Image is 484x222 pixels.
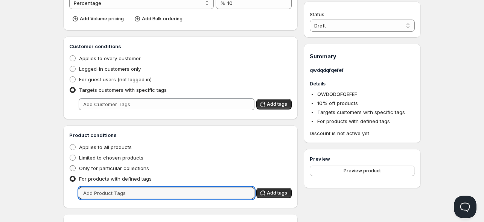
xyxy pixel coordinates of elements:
[80,16,124,22] span: Add Volume pricing
[317,109,405,115] span: Targets customers with specific tags
[79,176,152,182] span: For products with defined tags
[79,165,149,171] span: Only for particular collections
[310,155,415,163] h3: Preview
[79,76,152,82] span: For guest users (not logged in)
[317,100,358,106] span: 10 % off products
[131,14,187,24] button: Add Bulk ordering
[69,43,292,50] h3: Customer conditions
[69,131,292,139] h3: Product conditions
[310,66,415,74] h3: qwdqdqfqefef
[317,118,390,124] span: For products with defined tags
[79,187,254,199] input: Add Product Tags
[267,190,287,196] span: Add tags
[79,144,132,150] span: Applies to all products
[267,101,287,107] span: Add tags
[79,98,254,110] input: Add Customer Tags
[310,129,415,137] span: Discount is not active yet
[256,99,292,109] button: Add tags
[79,66,141,72] span: Logged-in customers only
[310,166,415,176] button: Preview product
[142,16,183,22] span: Add Bulk ordering
[454,196,476,218] iframe: Help Scout Beacon - Open
[310,11,324,17] span: Status
[344,168,381,174] span: Preview product
[79,55,141,61] span: Applies to every customer
[310,80,415,87] h3: Details
[256,188,292,198] button: Add tags
[310,53,415,60] h1: Summary
[69,14,128,24] button: Add Volume pricing
[79,87,167,93] span: Targets customers with specific tags
[317,91,357,97] span: QWDQDQFQEFEF
[79,155,143,161] span: Limited to chosen products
